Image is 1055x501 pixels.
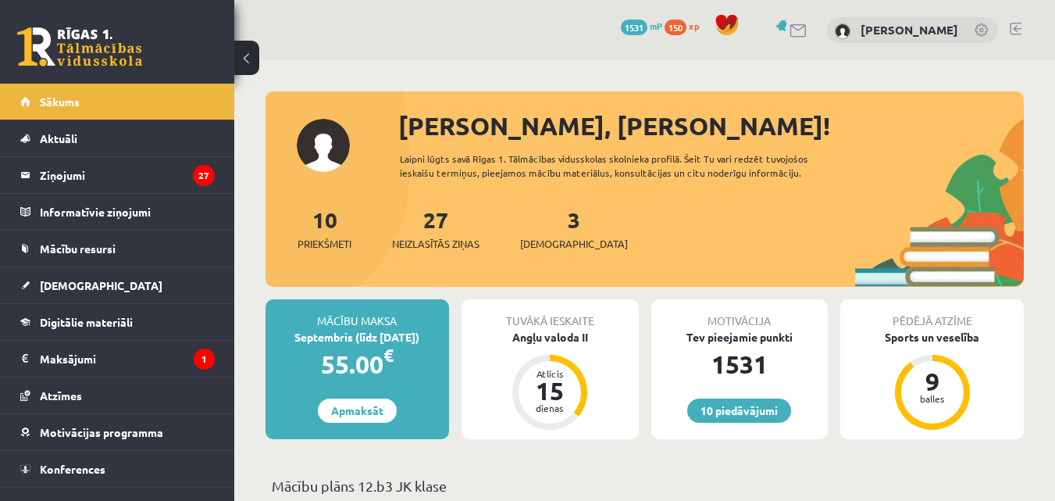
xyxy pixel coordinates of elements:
[40,388,82,403] span: Atzīmes
[392,236,479,252] span: Neizlasītās ziņas
[651,299,829,329] div: Motivācija
[835,23,850,39] img: Roberta Visocka
[651,345,829,383] div: 1531
[20,414,215,450] a: Motivācijas programma
[20,378,215,413] a: Atzīmes
[20,304,215,340] a: Digitālie materiāli
[40,462,105,476] span: Konferences
[20,231,215,267] a: Mācību resursi
[20,157,215,193] a: Ziņojumi27
[520,206,628,252] a: 3[DEMOGRAPHIC_DATA]
[20,84,215,120] a: Sākums
[689,20,699,32] span: xp
[861,22,958,38] a: [PERSON_NAME]
[526,378,573,403] div: 15
[194,349,215,370] i: 1
[840,329,1024,345] div: Sports un veselība
[40,157,215,193] legend: Ziņojumi
[520,236,628,252] span: [DEMOGRAPHIC_DATA]
[266,329,449,345] div: Septembris (līdz [DATE])
[909,369,956,394] div: 9
[20,120,215,156] a: Aktuāli
[40,425,163,439] span: Motivācijas programma
[665,20,707,32] a: 150 xp
[20,451,215,487] a: Konferences
[193,165,215,186] i: 27
[298,236,351,252] span: Priekšmeti
[20,341,215,377] a: Maksājumi1
[840,299,1024,329] div: Pēdējā atzīme
[392,206,479,252] a: 27Neizlasītās ziņas
[40,194,215,230] legend: Informatīvie ziņojumi
[909,394,956,403] div: balles
[40,131,77,145] span: Aktuāli
[526,403,573,413] div: dienas
[40,242,116,256] span: Mācību resursi
[400,152,855,180] div: Laipni lūgts savā Rīgas 1. Tālmācības vidusskolas skolnieka profilā. Šeit Tu vari redzēt tuvojošo...
[20,267,215,303] a: [DEMOGRAPHIC_DATA]
[840,329,1024,432] a: Sports un veselība 9 balles
[651,329,829,345] div: Tev pieejamie punkti
[650,20,662,32] span: mP
[621,20,647,35] span: 1531
[40,341,215,377] legend: Maksājumi
[526,369,573,378] div: Atlicis
[687,399,791,423] a: 10 piedāvājumi
[272,475,1018,496] p: Mācību plāns 12.b3 JK klase
[318,399,397,423] a: Apmaksāt
[40,315,133,329] span: Digitālie materiāli
[383,344,394,367] span: €
[621,20,662,32] a: 1531 mP
[665,20,686,35] span: 150
[398,107,1024,145] div: [PERSON_NAME], [PERSON_NAME]!
[266,345,449,383] div: 55.00
[298,206,351,252] a: 10Priekšmeti
[266,299,449,329] div: Mācību maksa
[40,95,80,109] span: Sākums
[20,194,215,230] a: Informatīvie ziņojumi
[462,299,639,329] div: Tuvākā ieskaite
[40,278,162,292] span: [DEMOGRAPHIC_DATA]
[462,329,639,432] a: Angļu valoda II Atlicis 15 dienas
[462,329,639,345] div: Angļu valoda II
[17,27,142,66] a: Rīgas 1. Tālmācības vidusskola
